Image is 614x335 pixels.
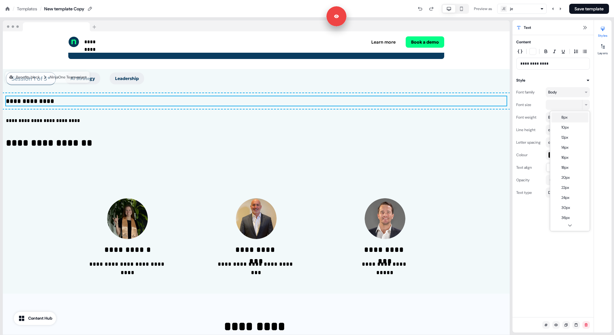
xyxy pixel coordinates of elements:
[561,205,570,211] span: 30 px
[561,194,570,201] span: 24 px
[561,144,569,151] span: 14 px
[561,164,569,171] span: 18 px
[561,215,570,221] span: 36 px
[561,154,569,161] span: 16 px
[561,174,570,181] span: 20 px
[561,114,568,120] span: 8 px
[561,124,569,130] span: 10 px
[561,134,568,141] span: 12 px
[561,184,569,191] span: 22 px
